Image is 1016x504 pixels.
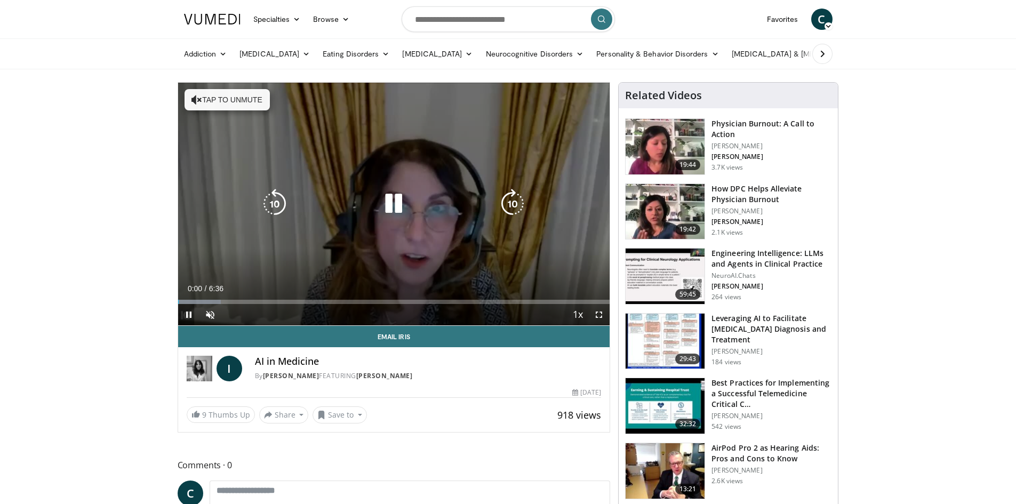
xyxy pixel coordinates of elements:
a: 59:45 Engineering Intelligence: LLMs and Agents in Clinical Practice NeuroAI.Chats [PERSON_NAME] ... [625,248,831,305]
a: Addiction [178,43,234,65]
button: Save to [313,406,367,423]
input: Search topics, interventions [402,6,615,32]
span: 19:42 [675,224,701,235]
a: Eating Disorders [316,43,396,65]
p: 542 views [711,422,741,431]
p: [PERSON_NAME] [711,207,831,215]
span: 0:00 [188,284,202,293]
a: [MEDICAL_DATA] [396,43,479,65]
span: 59:45 [675,289,701,300]
img: 8c03ed1f-ed96-42cb-9200-2a88a5e9b9ab.150x105_q85_crop-smart_upscale.jpg [626,184,705,239]
p: 2.1K views [711,228,743,237]
h3: Engineering Intelligence: LLMs and Agents in Clinical Practice [711,248,831,269]
a: Favorites [761,9,805,30]
span: 9 [202,410,206,420]
a: [MEDICAL_DATA] & [MEDICAL_DATA] [725,43,878,65]
a: Specialties [247,9,307,30]
button: Playback Rate [567,304,588,325]
a: 9 Thumbs Up [187,406,255,423]
img: Dr. Iris Gorfinkel [187,356,212,381]
button: Share [259,406,309,423]
p: 184 views [711,358,741,366]
a: I [217,356,242,381]
span: Comments 0 [178,458,611,472]
img: ea6b8c10-7800-4812-b957-8d44f0be21f9.150x105_q85_crop-smart_upscale.jpg [626,249,705,304]
video-js: Video Player [178,83,610,326]
button: Unmute [199,304,221,325]
img: VuMedi Logo [184,14,241,25]
a: [PERSON_NAME] [356,371,413,380]
span: / [205,284,207,293]
span: 29:43 [675,354,701,364]
a: [MEDICAL_DATA] [233,43,316,65]
p: [PERSON_NAME] [711,347,831,356]
div: [DATE] [572,388,601,397]
a: 19:44 Physician Burnout: A Call to Action [PERSON_NAME] [PERSON_NAME] 3.7K views [625,118,831,175]
a: Neurocognitive Disorders [479,43,590,65]
span: 13:21 [675,484,701,494]
p: [PERSON_NAME] [711,142,831,150]
h4: AI in Medicine [255,356,602,367]
a: Browse [307,9,356,30]
span: 918 views [557,409,601,421]
img: ae962841-479a-4fc3-abd9-1af602e5c29c.150x105_q85_crop-smart_upscale.jpg [626,119,705,174]
a: 13:21 AirPod Pro 2 as Hearing Aids: Pros and Cons to Know [PERSON_NAME] 2.6K views [625,443,831,499]
img: a028b2ed-2799-4348-b6b4-733b0fc51b04.150x105_q85_crop-smart_upscale.jpg [626,314,705,369]
h4: Related Videos [625,89,702,102]
button: Tap to unmute [185,89,270,110]
p: 3.7K views [711,163,743,172]
a: Email Iris [178,326,610,347]
span: 6:36 [209,284,223,293]
h3: Best Practices for Implementing a Successful Telemedicine Critical C… [711,378,831,410]
h3: Physician Burnout: A Call to Action [711,118,831,140]
a: 19:42 How DPC Helps Alleviate Physician Burnout [PERSON_NAME] [PERSON_NAME] 2.1K views [625,183,831,240]
div: Progress Bar [178,300,610,304]
a: 32:32 Best Practices for Implementing a Successful Telemedicine Critical C… [PERSON_NAME] 542 views [625,378,831,434]
p: [PERSON_NAME] [711,466,831,475]
p: [PERSON_NAME] [711,218,831,226]
img: b12dae1b-5470-4178-b022-d9bdaad706a6.150x105_q85_crop-smart_upscale.jpg [626,378,705,434]
p: [PERSON_NAME] [711,153,831,161]
button: Fullscreen [588,304,610,325]
h3: Leveraging AI to Facilitate [MEDICAL_DATA] Diagnosis and Treatment [711,313,831,345]
span: 32:32 [675,419,701,429]
a: 29:43 Leveraging AI to Facilitate [MEDICAL_DATA] Diagnosis and Treatment [PERSON_NAME] 184 views [625,313,831,370]
a: [PERSON_NAME] [263,371,319,380]
p: [PERSON_NAME] [711,282,831,291]
h3: AirPod Pro 2 as Hearing Aids: Pros and Cons to Know [711,443,831,464]
h3: How DPC Helps Alleviate Physician Burnout [711,183,831,205]
div: By FEATURING [255,371,602,381]
p: 264 views [711,293,741,301]
button: Pause [178,304,199,325]
p: [PERSON_NAME] [711,412,831,420]
a: Personality & Behavior Disorders [590,43,725,65]
a: C [811,9,833,30]
p: NeuroAI.Chats [711,271,831,280]
span: 19:44 [675,159,701,170]
img: a78774a7-53a7-4b08-bcf0-1e3aa9dc638f.150x105_q85_crop-smart_upscale.jpg [626,443,705,499]
p: 2.6K views [711,477,743,485]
